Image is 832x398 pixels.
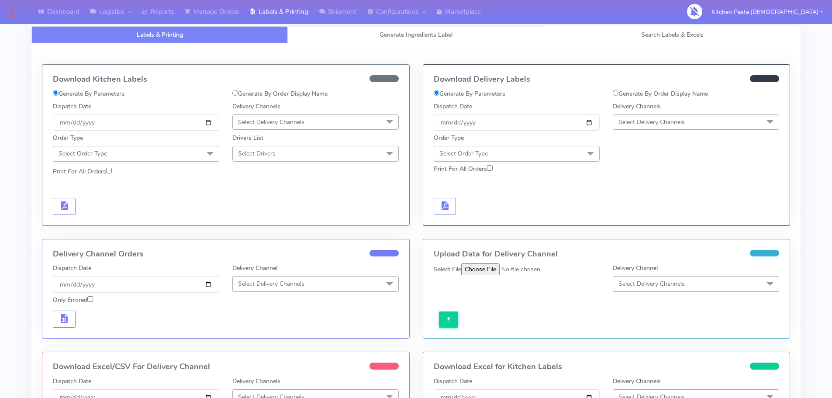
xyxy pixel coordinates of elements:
label: Dispatch Date [434,102,472,111]
input: Generate By Order Display Name [232,90,238,96]
span: Select Delivery Channels [238,118,304,126]
span: Select Delivery Channels [618,280,685,288]
label: Dispatch Date [53,377,91,386]
label: Order Type [53,133,83,142]
label: Select File [434,265,461,274]
label: Print For All Orders [53,167,112,176]
label: Delivery Channels [613,102,661,111]
button: Kitchen Pasta [DEMOGRAPHIC_DATA] [705,3,829,21]
input: Print For All Orders [106,168,112,173]
h4: Upload Data for Delivery Channel [434,250,780,259]
label: Drivers List [232,133,263,142]
label: Dispatch Date [53,263,91,273]
label: Dispatch Date [53,102,91,111]
label: Delivery Channel [232,263,277,273]
span: Select Delivery Channels [238,280,304,288]
input: Generate By Parameters [434,90,439,96]
input: Print For All Orders [487,165,493,171]
span: Labels & Printing [137,31,183,39]
h4: Download Excel for Kitchen Labels [434,363,780,371]
label: Generate By Parameters [434,89,505,98]
label: Dispatch Date [434,377,472,386]
label: Only Errored [53,295,93,305]
span: Select Delivery Channels [618,118,685,126]
span: Select Drivers [238,149,276,158]
h4: Download Delivery Labels [434,75,780,84]
h4: Download Kitchen Labels [53,75,399,84]
input: Only Errored [87,296,93,302]
label: Generate By Parameters [53,89,124,98]
h4: Delivery Channel Orders [53,250,399,259]
input: Generate By Order Display Name [613,90,618,96]
label: Delivery Channel [613,263,658,273]
label: Generate By Order Display Name [232,89,328,98]
span: Select Order Type [59,149,107,158]
span: Select Order Type [439,149,488,158]
label: Delivery Channels [613,377,661,386]
span: Generate Ingredients Label [380,31,452,39]
label: Print For All Orders [434,164,493,173]
span: Search Labels & Excels [641,31,704,39]
input: Generate By Parameters [53,90,59,96]
label: Delivery Channels [232,377,280,386]
ul: Tabs [31,26,801,43]
h4: Download Excel/CSV For Delivery Channel [53,363,399,371]
label: Generate By Order Display Name [613,89,708,98]
label: Delivery Channels [232,102,280,111]
label: Order Type [434,133,464,142]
